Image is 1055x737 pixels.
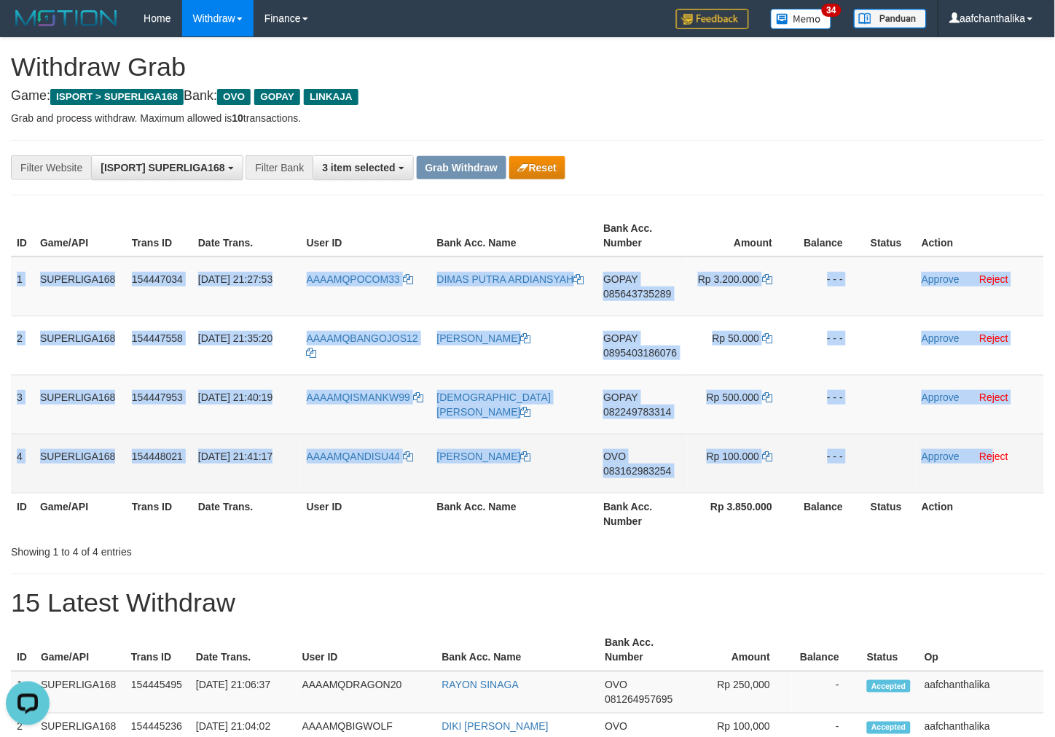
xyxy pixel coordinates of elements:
span: Rp 500.000 [707,391,759,403]
span: AAAAMQISMANKW99 [307,391,410,403]
button: Grab Withdraw [417,156,506,179]
span: Copy 082249783314 to clipboard [603,406,671,418]
span: [DATE] 21:35:20 [198,332,272,344]
th: Bank Acc. Name [436,630,600,671]
span: AAAAMQPOCOM33 [307,273,400,285]
span: Rp 100.000 [707,451,759,462]
th: ID [11,215,34,257]
a: AAAAMQBANGOJOS12 [307,332,418,359]
span: Accepted [867,680,911,693]
span: [DATE] 21:27:53 [198,273,272,285]
td: SUPERLIGA168 [34,375,126,434]
td: - - - [794,375,865,434]
button: [ISPORT] SUPERLIGA168 [91,155,243,180]
a: Approve [922,332,960,344]
th: ID [11,493,34,534]
span: 154447034 [132,273,183,285]
th: Action [916,493,1044,534]
span: Copy 085643735289 to clipboard [603,288,671,300]
a: DIMAS PUTRA ARDIANSYAH [437,273,584,285]
th: Bank Acc. Name [431,493,598,534]
span: Copy 0895403186076 to clipboard [603,347,677,359]
p: Grab and process withdraw. Maximum allowed is transactions. [11,111,1044,125]
td: 1 [11,257,34,316]
a: RAYON SINAGA [442,679,519,691]
td: 3 [11,375,34,434]
th: Balance [794,215,865,257]
td: Rp 250,000 [688,671,792,714]
th: Game/API [35,630,125,671]
td: - [792,671,861,714]
th: Amount [688,630,792,671]
span: GOPAY [603,391,638,403]
span: [ISPORT] SUPERLIGA168 [101,162,224,173]
th: Balance [794,493,865,534]
td: 154445495 [125,671,190,714]
span: OVO [603,451,626,462]
th: Trans ID [126,215,192,257]
td: - - - [794,257,865,316]
th: Bank Acc. Number [599,630,688,671]
th: Status [861,630,919,671]
th: Status [865,493,916,534]
a: [PERSON_NAME] [437,332,531,344]
th: Game/API [34,215,126,257]
a: AAAAMQISMANKW99 [307,391,423,403]
td: 4 [11,434,34,493]
td: 2 [11,316,34,375]
span: OVO [217,89,251,105]
a: Reject [980,391,1009,403]
th: Date Trans. [190,630,297,671]
span: 34 [822,4,842,17]
td: [DATE] 21:06:37 [190,671,297,714]
img: panduan.png [854,9,927,28]
span: 154447953 [132,391,183,403]
th: Rp 3.850.000 [688,493,794,534]
span: ISPORT > SUPERLIGA168 [50,89,184,105]
span: GOPAY [254,89,300,105]
th: Trans ID [125,630,190,671]
a: Copy 50000 to clipboard [762,332,772,344]
div: Filter Bank [246,155,313,180]
th: ID [11,630,35,671]
span: OVO [605,721,627,733]
td: SUPERLIGA168 [34,434,126,493]
td: aafchanthalika [919,671,1044,714]
th: User ID [297,630,436,671]
span: GOPAY [603,273,638,285]
th: Trans ID [126,493,192,534]
strong: 10 [232,112,243,124]
a: Approve [922,451,960,462]
span: Rp 3.200.000 [698,273,759,285]
td: - - - [794,434,865,493]
a: Copy 100000 to clipboard [762,451,772,462]
h4: Game: Bank: [11,89,1044,104]
div: Filter Website [11,155,91,180]
th: Game/API [34,493,126,534]
button: Open LiveChat chat widget [6,6,50,50]
span: 154447558 [132,332,183,344]
h1: 15 Latest Withdraw [11,589,1044,618]
img: Feedback.jpg [676,9,749,29]
th: Bank Acc. Name [431,215,598,257]
a: [DEMOGRAPHIC_DATA] [PERSON_NAME] [437,391,552,418]
span: Copy 083162983254 to clipboard [603,465,671,477]
td: - - - [794,316,865,375]
td: SUPERLIGA168 [34,257,126,316]
td: SUPERLIGA168 [34,316,126,375]
th: Op [919,630,1044,671]
a: Reject [980,451,1009,462]
span: Rp 50.000 [713,332,760,344]
span: 3 item selected [322,162,395,173]
span: GOPAY [603,332,638,344]
th: User ID [301,493,431,534]
img: MOTION_logo.png [11,7,122,29]
a: Reject [980,332,1009,344]
h1: Withdraw Grab [11,52,1044,82]
a: Approve [922,391,960,403]
span: Copy 081264957695 to clipboard [605,694,672,706]
th: Amount [688,215,794,257]
a: Approve [922,273,960,285]
a: DIKI [PERSON_NAME] [442,721,549,733]
th: Date Trans. [192,215,301,257]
